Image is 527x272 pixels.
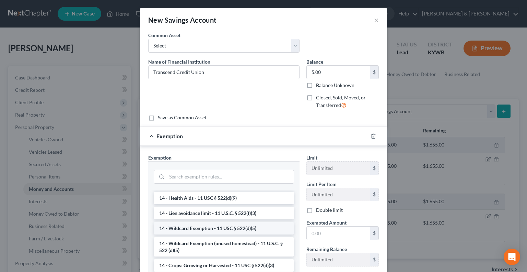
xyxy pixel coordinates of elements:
input: 0.00 [307,227,370,240]
li: 14 - Crops: Growing or Harvested - 11 USC § 522(d)(3) [154,259,294,272]
li: 14 - Wildcard Exemption (unused homestead) - 11 U.S.C. § 522 (d)(5) [154,237,294,257]
div: New Savings Account [148,15,217,25]
div: $ [370,188,378,201]
div: Open Intercom Messenger [504,249,520,265]
label: Double limit [316,207,343,214]
label: Balance Unknown [316,82,354,89]
input: -- [307,188,370,201]
input: Search exemption rules... [167,170,294,183]
li: 14 - Lien avoidance limit - 11 U.S.C. § 522(f)(3) [154,207,294,219]
span: Exempted Amount [306,220,347,226]
div: $ [370,227,378,240]
input: -- [307,253,370,266]
div: $ [370,162,378,175]
label: Common Asset [148,32,180,39]
label: Limit Per Item [306,181,337,188]
span: Exemption [148,155,172,161]
div: $ [370,66,378,79]
li: 14 - Health Aids - 11 USC § 522(d)(9) [154,192,294,204]
label: Balance [306,58,323,65]
span: Name of Financial Institution [148,59,210,65]
input: Enter name... [149,66,299,79]
span: Closed, Sold, Moved, or Transferred [316,95,366,108]
input: 0.00 [307,66,370,79]
button: × [374,16,379,24]
label: Remaining Balance [306,246,347,253]
div: $ [370,253,378,266]
input: -- [307,162,370,175]
span: Limit [306,155,317,161]
label: Save as Common Asset [158,114,207,121]
span: Exemption [156,133,183,139]
li: 14 - Wildcard Exemption - 11 USC § 522(d)(5) [154,222,294,235]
